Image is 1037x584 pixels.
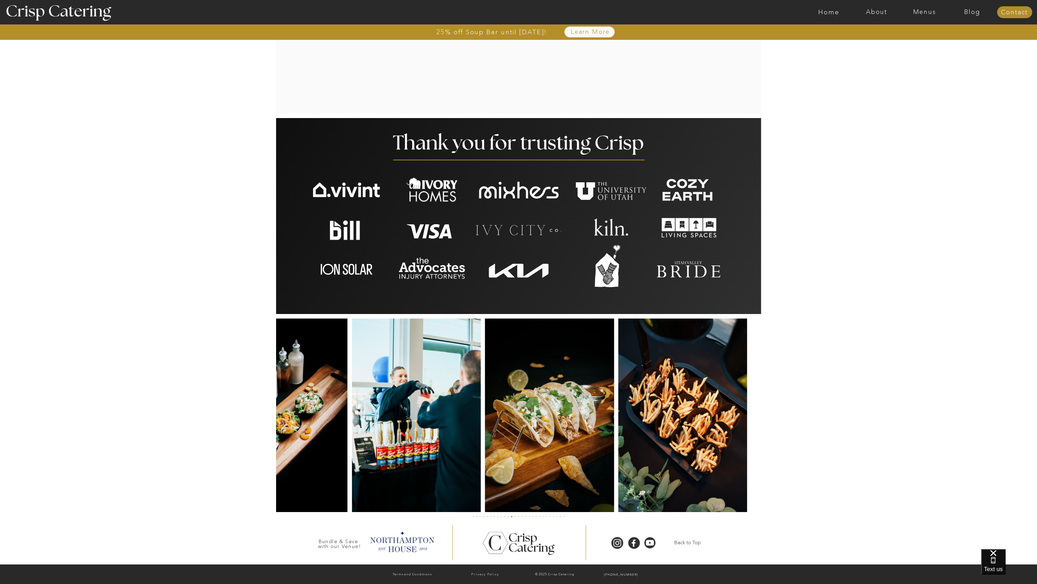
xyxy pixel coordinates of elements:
[476,516,477,517] li: Page dot 2
[563,516,565,517] li: Page dot 27
[560,516,561,517] li: Page dot 26
[805,9,853,16] a: Home
[948,9,996,16] a: Blog
[997,9,1032,16] a: Contact
[666,539,710,546] a: Back to Top
[316,539,364,546] h3: Bundle & Save with our Venue!
[555,29,626,36] a: Learn More
[450,571,521,578] a: Privacy Policy
[377,571,448,578] a: Terms and Conditions
[901,9,948,16] a: Menus
[853,9,901,16] a: About
[473,516,474,517] li: Page dot 1
[385,133,652,155] h2: Thank you for trusting Crisp
[981,549,1037,584] iframe: podium webchat widget bubble
[411,29,572,36] a: 25% off Soup Bar until [DATE]!
[589,571,653,578] a: [PHONE_NUMBER]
